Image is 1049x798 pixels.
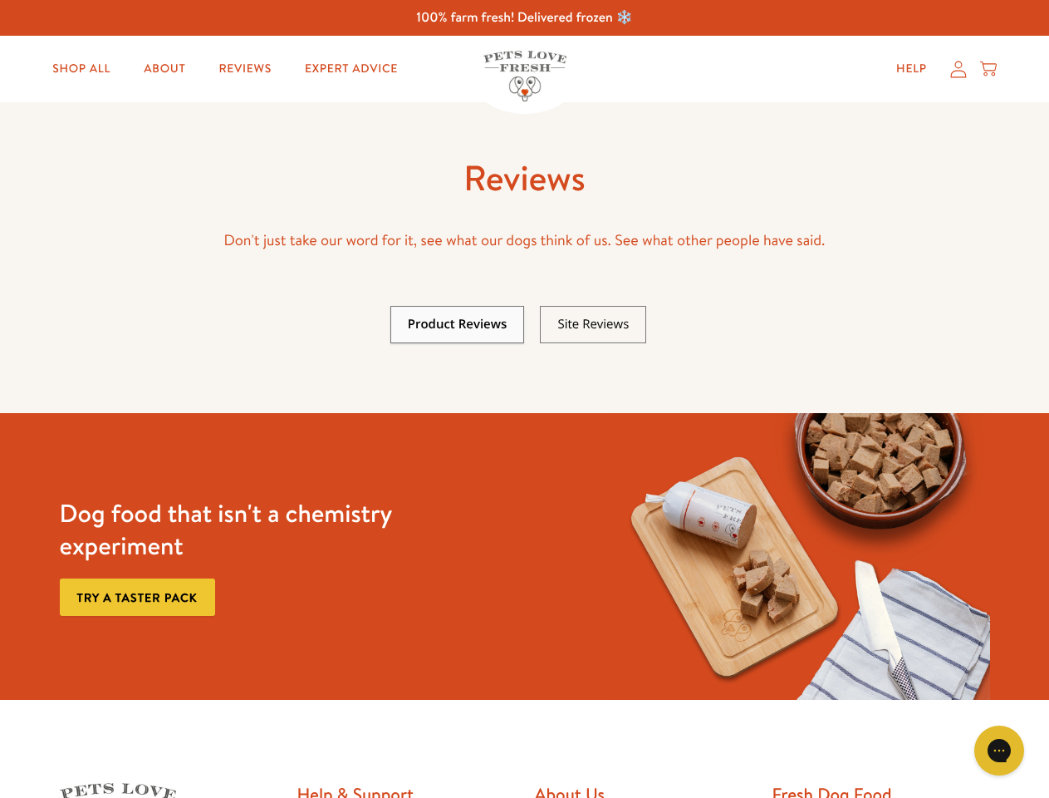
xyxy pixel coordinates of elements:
[60,228,990,254] p: Don't just take our word for it, see what our dogs think of us. See what other people have said.
[39,52,124,86] a: Shop All
[205,52,284,86] a: Reviews
[610,413,989,700] img: Fussy
[60,497,439,562] h3: Dog food that isn't a chemistry experiment
[292,52,411,86] a: Expert Advice
[130,52,199,86] a: About
[60,579,215,616] a: Try a taster pack
[883,52,940,86] a: Help
[483,51,566,101] img: Pets Love Fresh
[966,720,1032,781] iframe: Gorgias live chat messenger
[60,155,990,201] h1: Reviews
